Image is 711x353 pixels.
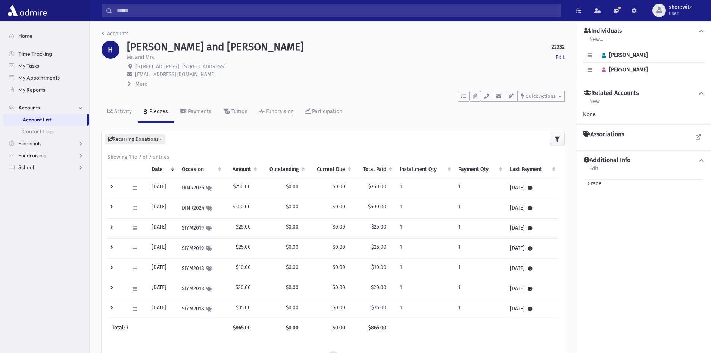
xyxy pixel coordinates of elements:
span: shorowitz [669,4,692,10]
span: $0.00 [333,284,345,291]
td: 1 [454,279,505,299]
a: Fundraising [253,102,299,123]
button: Additional Info [583,157,705,164]
span: User [669,10,692,16]
th: Amount: activate to sort column ascending [224,161,260,178]
div: Participation [311,108,342,115]
td: 1 [454,218,505,238]
a: Activity [102,102,138,123]
a: Participation [299,102,348,123]
span: $0.00 [286,284,299,291]
th: Installment Qty: activate to sort column ascending [395,161,454,178]
span: [STREET_ADDRESS] [135,64,179,70]
a: Contact Logs [3,126,89,137]
span: Time Tracking [18,50,52,57]
a: Edit [589,164,599,178]
th: Total Paid: activate to sort column ascending [354,161,395,178]
span: $0.00 [286,204,299,210]
a: Home [3,30,89,42]
td: 1 [395,218,454,238]
td: $25.00 [224,238,260,258]
div: Pledges [148,108,168,115]
button: Quick Actions [518,91,565,102]
span: $0.00 [333,224,345,230]
img: AdmirePro [6,3,49,18]
td: 1 [395,238,454,258]
td: SIYM2019 [177,238,224,258]
span: $500.00 [368,204,386,210]
span: $20.00 [371,284,386,291]
td: [DATE] [505,238,559,258]
a: My Reports [3,84,89,96]
h4: Individuals [584,27,622,35]
a: Financials [3,137,89,149]
td: 1 [395,198,454,218]
th: $0.00 [260,319,307,336]
span: More [135,81,147,87]
td: $10.00 [224,258,260,279]
span: Fundraising [18,152,46,159]
div: Fundraising [265,108,293,115]
a: My Appointments [3,72,89,84]
span: $10.00 [371,264,386,270]
span: $0.00 [286,304,299,311]
td: [DATE] [147,198,177,218]
a: Accounts [3,102,89,114]
td: [DATE] [147,258,177,279]
td: 1 [454,238,505,258]
div: Showing 1 to 7 of 7 entries [107,153,559,161]
a: Pledges [138,102,174,123]
span: [STREET_ADDRESS] [182,64,226,70]
span: My Reports [18,86,45,93]
td: [DATE] [147,238,177,258]
span: $0.00 [333,264,345,270]
p: Mr. and Mrs. [127,53,155,61]
span: $0.00 [333,204,345,210]
span: Accounts [18,104,40,111]
button: More [127,80,148,88]
th: Total: 7 [107,319,224,336]
button: Individuals [583,27,705,35]
a: School [3,161,89,173]
td: [DATE] [147,279,177,299]
span: Account List [22,116,51,123]
th: Last Payment: activate to sort column ascending [505,161,559,178]
td: SIYM2019 [177,218,224,238]
strong: 22332 [552,43,565,51]
div: H [102,41,119,59]
a: New [589,97,600,111]
span: $0.00 [333,304,345,311]
td: 1 [454,299,505,319]
th: Current Due: activate to sort column ascending [308,161,354,178]
th: Date: activate to sort column ascending [147,161,177,178]
a: Time Tracking [3,48,89,60]
th: Outstanding: activate to sort column ascending [260,161,307,178]
td: [DATE] [505,258,559,279]
td: $500.00 [224,198,260,218]
td: $35.00 [224,299,260,319]
td: 1 [454,198,505,218]
a: My Tasks [3,60,89,72]
td: SIYM2018 [177,279,224,299]
th: $0.00 [308,319,354,336]
a: New... [589,35,604,49]
div: Tuition [230,108,247,115]
span: $0.00 [286,264,299,270]
td: SIYM2018 [177,258,224,279]
td: SIYM2018 [177,299,224,319]
td: [DATE] [505,178,559,198]
div: None [583,111,705,118]
span: My Appointments [18,74,60,81]
span: $25.00 [371,224,386,230]
nav: breadcrumb [102,30,129,41]
td: [DATE] [147,299,177,319]
td: [DATE] [505,218,559,238]
a: Edit [556,53,565,61]
span: $0.00 [286,183,299,190]
button: Related Accounts [583,89,705,97]
span: [PERSON_NAME] [598,66,648,73]
td: 1 [395,258,454,279]
th: $865.00 [354,319,395,336]
span: Financials [18,140,41,147]
span: Contact Logs [22,128,54,135]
